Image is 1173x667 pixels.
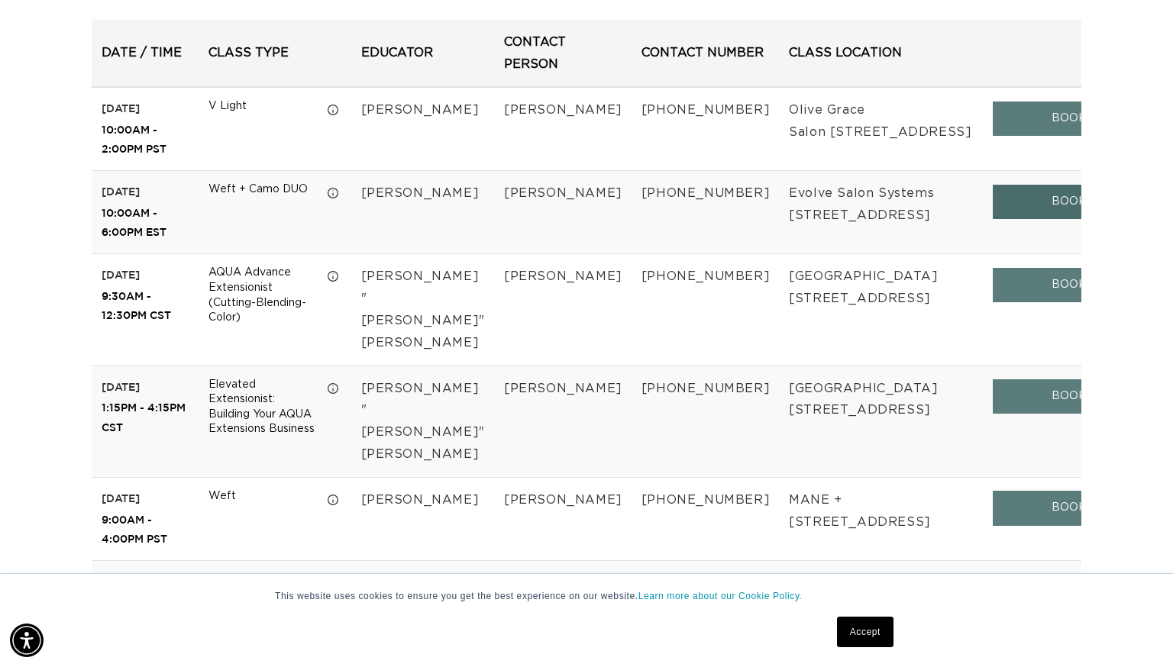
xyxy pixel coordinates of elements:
td: [PERSON_NAME] "[PERSON_NAME]" [PERSON_NAME] [351,254,494,366]
td: [PERSON_NAME] [494,560,632,643]
td: [PERSON_NAME] [494,254,632,366]
div: 9:00AM - 4:00PM PST [102,511,189,549]
th: CONTACT PERSON [494,20,632,88]
div: 1:15PM - 4:15PM CST [102,398,189,437]
td: [PHONE_NUMBER] [632,560,779,643]
button: More information about AQUA Advance Extensionist (Cutting-Blending-Color) [324,267,342,285]
button: More information about Elevated Extensionist: Building Your AQUA Extensions Business [324,379,342,398]
td: [PHONE_NUMBER] [632,477,779,560]
a: Accept [837,617,893,647]
button: More information about Weft + Camo DUO [324,184,342,202]
a: BOOK [993,379,1146,414]
th: CLASS LOCATION [780,20,981,88]
td: [PHONE_NUMBER] [632,366,779,477]
div: [DATE] [102,572,189,591]
td: [PERSON_NAME] [494,87,632,171]
td: [PERSON_NAME] [494,477,632,560]
td: [PERSON_NAME] [351,560,494,643]
div: AQUA Advance Extensionist (Cutting-Blending-Color) [208,266,318,325]
div: [DATE] [102,182,189,201]
td: [GEOGRAPHIC_DATA][STREET_ADDRESS] [780,254,981,366]
div: [DATE] [102,378,189,397]
td: [PERSON_NAME] [351,171,494,254]
td: [PERSON_NAME] "[PERSON_NAME]" [PERSON_NAME] [351,366,494,477]
div: [DATE] [102,489,189,508]
a: BOOK [993,491,1146,525]
div: Weft + Camo DUO [208,182,318,198]
td: [PHONE_NUMBER] [632,171,779,254]
td: [PERSON_NAME] [351,87,494,171]
div: 9:30AM - 12:30PM CST [102,287,189,325]
td: [PHONE_NUMBER] [632,87,779,171]
td: [PHONE_NUMBER] [632,254,779,366]
a: BOOK [993,101,1146,136]
td: [PERSON_NAME] [494,366,632,477]
a: BOOK [993,268,1146,302]
a: BOOK [993,185,1146,219]
div: [DATE] [102,266,189,285]
td: Evolve Salon Systems [STREET_ADDRESS] [780,560,981,643]
th: DATE / TIME [92,20,199,88]
div: Elevated Extensionist: Building Your AQUA Extensions Business [208,378,318,437]
div: Accessibility Menu [10,623,44,657]
th: CLASS TYPE [199,20,351,88]
div: V Light [208,572,318,588]
td: MANE + [STREET_ADDRESS] [780,477,981,560]
td: [PERSON_NAME] [494,171,632,254]
div: 10:00AM - 2:00PM PST [102,121,189,159]
a: Learn more about our Cookie Policy. [638,591,803,601]
div: 10:00AM - 6:00PM EST [102,204,189,242]
td: Olive Grace Salon [STREET_ADDRESS] [780,87,981,171]
th: CONTACT NUMBER [632,20,779,88]
td: [PERSON_NAME] [351,477,494,560]
button: More information about Weft [324,491,342,509]
div: Weft [208,489,318,504]
th: EDUCATOR [351,20,494,88]
div: [DATE] [102,99,189,118]
iframe: Chat Widget [1097,594,1173,667]
td: [GEOGRAPHIC_DATA][STREET_ADDRESS] [780,366,981,477]
div: V Light [208,99,318,114]
td: Evolve Salon Systems [STREET_ADDRESS] [780,171,981,254]
button: More information about V Light [324,101,342,119]
p: This website uses cookies to ensure you get the best experience on our website. [275,589,898,603]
